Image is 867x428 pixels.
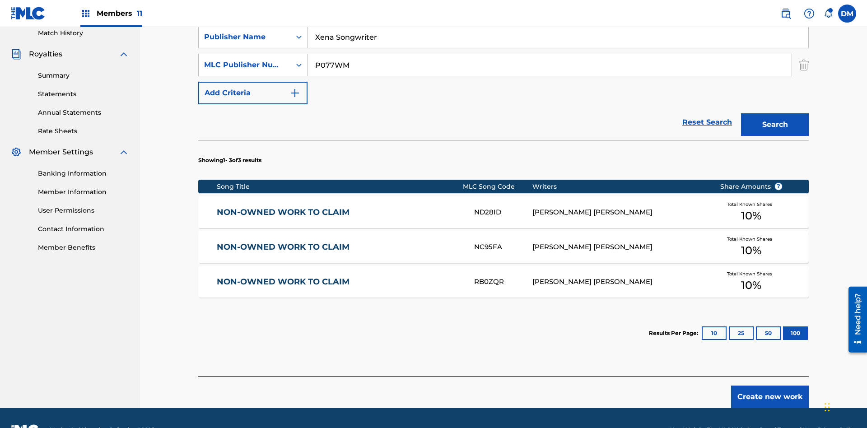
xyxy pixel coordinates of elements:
a: Contact Information [38,224,129,234]
button: 25 [729,326,754,340]
div: NC95FA [474,242,532,252]
a: Banking Information [38,169,129,178]
div: Notifications [824,9,833,18]
img: Member Settings [11,147,22,158]
img: expand [118,49,129,60]
img: MLC Logo [11,7,46,20]
img: Top Rightsholders [80,8,91,19]
button: 100 [783,326,808,340]
div: ND28ID [474,207,532,218]
span: Total Known Shares [727,201,776,208]
img: Delete Criterion [799,54,809,76]
span: 10 % [741,208,761,224]
span: Total Known Shares [727,236,776,242]
a: Public Search [777,5,795,23]
a: Reset Search [678,112,736,132]
img: search [780,8,791,19]
span: 11 [137,9,142,18]
span: ? [775,183,782,190]
span: Total Known Shares [727,270,776,277]
a: Rate Sheets [38,126,129,136]
p: Showing 1 - 3 of 3 results [198,156,261,164]
a: User Permissions [38,206,129,215]
p: Results Per Page: [649,329,700,337]
div: MLC Publisher Number [204,60,285,70]
div: RB0ZQR [474,277,532,287]
a: Match History [38,28,129,38]
div: [PERSON_NAME] [PERSON_NAME] [532,207,706,218]
a: Member Information [38,187,129,197]
a: NON-OWNED WORK TO CLAIM [217,207,462,218]
span: Members [97,8,142,19]
div: Writers [532,182,706,191]
div: [PERSON_NAME] [PERSON_NAME] [532,277,706,287]
img: expand [118,147,129,158]
button: Create new work [731,386,809,408]
div: MLC Song Code [463,182,532,191]
iframe: Chat Widget [822,385,867,428]
div: Help [800,5,818,23]
button: Add Criteria [198,82,308,104]
button: Search [741,113,809,136]
span: Royalties [29,49,62,60]
a: Statements [38,89,129,99]
a: NON-OWNED WORK TO CLAIM [217,242,462,252]
img: 9d2ae6d4665cec9f34b9.svg [289,88,300,98]
a: Member Benefits [38,243,129,252]
div: Drag [825,394,830,421]
img: help [804,8,815,19]
a: NON-OWNED WORK TO CLAIM [217,277,462,287]
span: 10 % [741,277,761,293]
a: Annual Statements [38,108,129,117]
button: 10 [702,326,727,340]
iframe: Resource Center [842,283,867,357]
span: Share Amounts [720,182,783,191]
img: Royalties [11,49,22,60]
span: 10 % [741,242,761,259]
div: [PERSON_NAME] [PERSON_NAME] [532,242,706,252]
div: User Menu [838,5,856,23]
a: Summary [38,71,129,80]
button: 50 [756,326,781,340]
div: Song Title [217,182,463,191]
span: Member Settings [29,147,93,158]
div: Publisher Name [204,32,285,42]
